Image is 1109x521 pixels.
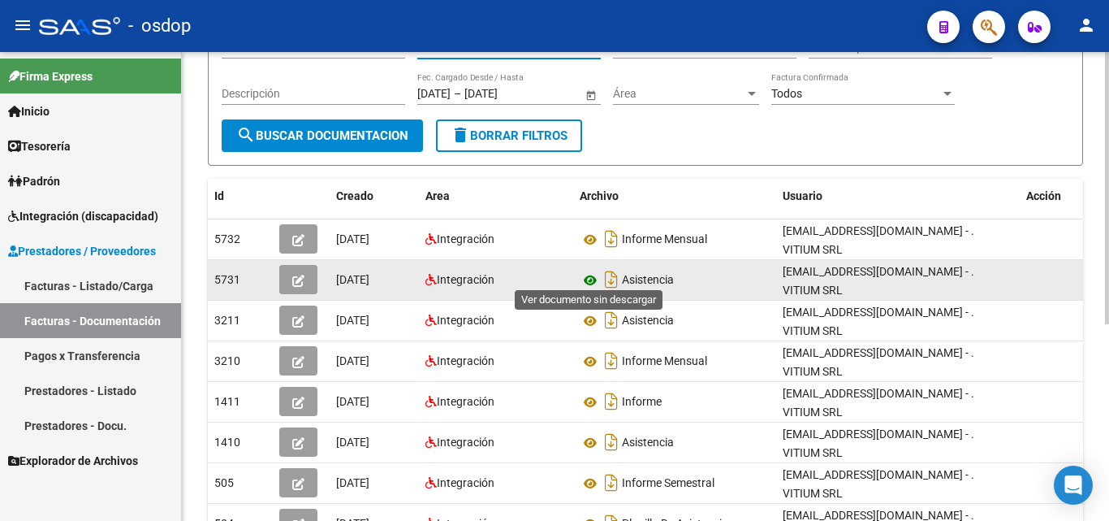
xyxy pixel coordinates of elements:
span: [DATE] [336,273,369,286]
span: [EMAIL_ADDRESS][DOMAIN_NAME] - . VITIUM SRL [783,346,974,378]
span: Todos [771,87,802,100]
span: Firma Express [8,67,93,85]
span: Informe Mensual [622,355,707,368]
span: 5732 [214,232,240,245]
span: Informe [622,396,662,409]
span: Integración [437,232,494,245]
span: 1411 [214,395,240,408]
datatable-header-cell: Id [208,179,273,214]
span: Prestadores / Proveedores [8,242,156,260]
datatable-header-cell: Acción [1020,179,1101,214]
span: Borrar Filtros [451,128,567,143]
span: [EMAIL_ADDRESS][DOMAIN_NAME] - . VITIUM SRL [783,468,974,500]
datatable-header-cell: Usuario [776,179,1020,214]
datatable-header-cell: Area [419,179,573,214]
input: Fecha inicio [417,87,451,101]
span: 505 [214,476,234,489]
span: Explorador de Archivos [8,452,138,470]
span: Usuario [783,189,822,202]
span: Integración [437,436,494,449]
button: Open calendar [582,86,599,103]
mat-icon: person [1077,15,1096,35]
mat-icon: search [236,125,256,145]
span: Archivo [580,189,619,202]
span: Integración (discapacidad) [8,207,158,225]
span: [DATE] [336,436,369,449]
button: Borrar Filtros [436,119,582,152]
datatable-header-cell: Creado [330,179,419,214]
button: Buscar Documentacion [222,119,423,152]
i: Descargar documento [601,307,622,333]
i: Descargar documento [601,470,622,496]
span: Buscar Documentacion [236,128,408,143]
i: Descargar documento [601,429,622,455]
span: 3210 [214,354,240,367]
span: Integración [437,476,494,489]
span: [DATE] [336,232,369,245]
mat-icon: delete [451,125,470,145]
span: Tesorería [8,137,71,155]
span: [DATE] [336,314,369,327]
i: Descargar documento [601,389,622,415]
span: Asistencia [622,436,674,449]
span: Integración [437,314,494,327]
span: Informe Semestral [622,477,714,490]
span: [EMAIL_ADDRESS][DOMAIN_NAME] - . VITIUM SRL [783,306,974,337]
span: Informe Mensual [622,233,707,246]
i: Descargar documento [601,226,622,252]
span: Inicio [8,102,50,120]
span: Integración [437,273,494,286]
span: Integración [437,395,494,408]
span: [EMAIL_ADDRESS][DOMAIN_NAME] - . VITIUM SRL [783,428,974,459]
div: Open Intercom Messenger [1054,466,1093,505]
span: [DATE] [336,476,369,489]
input: Fecha fin [464,87,544,101]
span: [DATE] [336,395,369,408]
span: 5731 [214,273,240,286]
span: Id [214,189,224,202]
i: Descargar documento [601,348,622,374]
span: 3211 [214,314,240,327]
span: Padrón [8,172,60,190]
span: [EMAIL_ADDRESS][DOMAIN_NAME] - . VITIUM SRL [783,265,974,297]
span: - osdop [128,8,191,44]
mat-icon: menu [13,15,32,35]
span: Acción [1026,189,1061,202]
span: Area [425,189,450,202]
i: Descargar documento [601,267,622,293]
span: Integración [437,354,494,367]
span: 1410 [214,436,240,449]
span: [DATE] [336,354,369,367]
span: Área [613,87,744,101]
span: Asistencia [622,315,674,328]
span: [EMAIL_ADDRESS][DOMAIN_NAME] - . VITIUM SRL [783,387,974,419]
datatable-header-cell: Archivo [573,179,776,214]
span: Creado [336,189,373,202]
span: – [454,87,461,101]
span: [EMAIL_ADDRESS][DOMAIN_NAME] - . VITIUM SRL [783,224,974,256]
span: Asistencia [622,274,674,287]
